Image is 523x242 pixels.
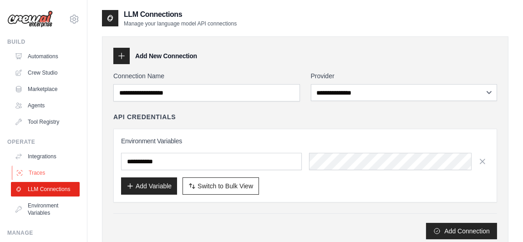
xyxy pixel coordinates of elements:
h2: LLM Connections [124,9,237,20]
h3: Add New Connection [135,51,197,60]
span: Switch to Bulk View [198,181,253,191]
p: Manage your language model API connections [124,20,237,27]
a: Tool Registry [11,115,80,129]
label: Provider [311,71,498,81]
a: Automations [11,49,80,64]
a: Crew Studio [11,66,80,80]
button: Add Variable [121,177,177,195]
div: Build [7,38,80,45]
h4: API Credentials [113,112,176,121]
a: Traces [12,166,81,180]
img: Logo [7,10,53,28]
h3: Environment Variables [121,136,489,146]
a: Agents [11,98,80,113]
div: Operate [7,138,80,146]
button: Switch to Bulk View [183,177,259,195]
a: LLM Connections [11,182,80,197]
button: Add Connection [426,223,497,239]
a: Marketplace [11,82,80,96]
label: Connection Name [113,71,300,81]
div: Manage [7,229,80,237]
a: Environment Variables [11,198,80,220]
a: Integrations [11,149,80,164]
